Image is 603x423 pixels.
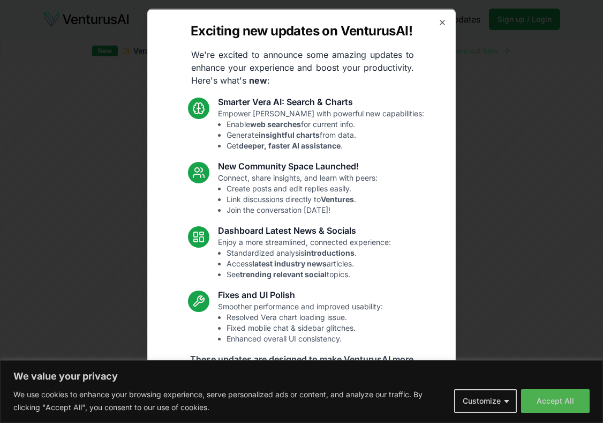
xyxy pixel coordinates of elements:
h3: Smarter Vera AI: Search & Charts [218,95,424,108]
p: Enjoy a more streamlined, connected experience: [218,236,391,279]
li: Fixed mobile chat & sidebar glitches. [227,322,383,333]
li: Standardized analysis . [227,247,391,258]
h2: Exciting new updates on VenturusAI! [191,22,412,39]
li: Enable for current info. [227,118,424,129]
p: Connect, share insights, and learn with peers: [218,172,378,215]
strong: latest industry news [252,258,327,268]
strong: Ventures [321,194,354,203]
strong: insightful charts [259,130,320,139]
p: Smoother performance and improved usability: [218,301,383,344]
p: We're excited to announce some amazing updates to enhance your experience and boost your producti... [183,48,423,86]
li: See topics. [227,269,391,279]
h3: Dashboard Latest News & Socials [218,224,391,236]
p: These updates are designed to make VenturusAI more powerful, intuitive, and user-friendly. Let us... [182,352,421,391]
li: Join the conversation [DATE]! [227,204,378,215]
li: Resolved Vera chart loading issue. [227,311,383,322]
strong: deeper, faster AI assistance [239,140,341,150]
li: Get . [227,140,424,151]
li: Create posts and edit replies easily. [227,183,378,194]
h3: Fixes and UI Polish [218,288,383,301]
li: Access articles. [227,258,391,269]
strong: new [249,75,267,85]
li: Link discussions directly to . [227,194,378,204]
p: Empower [PERSON_NAME] with powerful new capabilities: [218,108,424,151]
li: Enhanced overall UI consistency. [227,333,383,344]
strong: trending relevant social [240,269,327,278]
li: Generate from data. [227,129,424,140]
h3: New Community Space Launched! [218,159,378,172]
strong: web searches [250,119,301,128]
strong: introductions [304,248,355,257]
